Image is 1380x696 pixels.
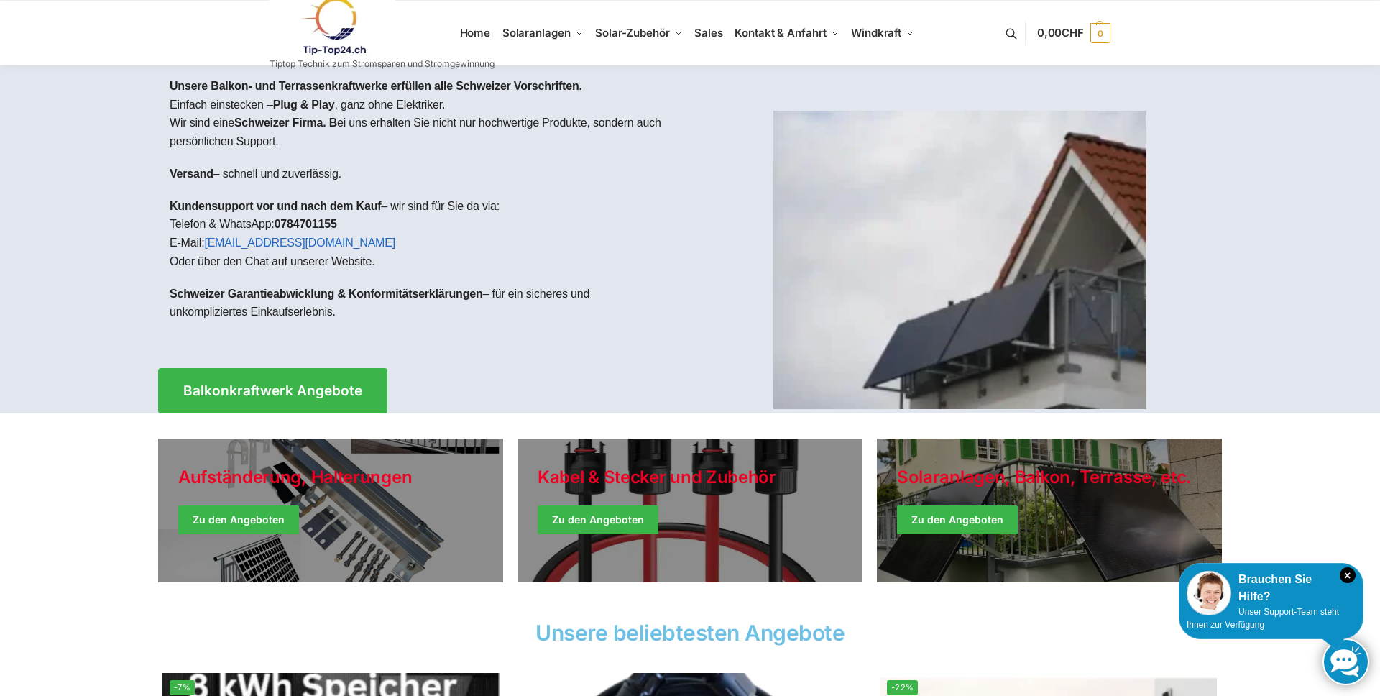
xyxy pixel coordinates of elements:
strong: Schweizer Garantieabwicklung & Konformitätserklärungen [170,288,483,300]
span: 0 [1090,23,1110,43]
a: 0,00CHF 0 [1037,12,1110,55]
a: [EMAIL_ADDRESS][DOMAIN_NAME] [204,237,395,249]
span: Sales [694,26,723,40]
a: Windkraft [845,1,921,65]
img: Customer service [1187,571,1231,615]
img: Home 1 [773,111,1146,409]
span: Kontakt & Anfahrt [735,26,826,40]
a: Solar-Zubehör [589,1,689,65]
a: Balkonkraftwerk Angebote [158,368,387,413]
a: Solaranlagen [496,1,589,65]
p: Tiptop Technik zum Stromsparen und Stromgewinnung [270,60,494,68]
p: Wir sind eine ei uns erhalten Sie nicht nur hochwertige Produkte, sondern auch persönlichen Support. [170,114,678,150]
a: Sales [689,1,729,65]
strong: Schweizer Firma. B [234,116,337,129]
div: Einfach einstecken – , ganz ohne Elektriker. [158,65,690,347]
span: Unser Support-Team steht Ihnen zur Verfügung [1187,607,1339,630]
strong: Versand [170,168,213,180]
span: Balkonkraftwerk Angebote [183,384,362,398]
span: Solar-Zubehör [595,26,670,40]
a: Holiday Style [517,439,862,582]
a: Holiday Style [158,439,503,582]
strong: Kundensupport vor und nach dem Kauf [170,200,381,212]
a: Kontakt & Anfahrt [729,1,845,65]
span: Windkraft [851,26,901,40]
strong: 0784701155 [275,218,337,230]
strong: Unsere Balkon- und Terrassenkraftwerke erfüllen alle Schweizer Vorschriften. [170,80,582,92]
div: Brauchen Sie Hilfe? [1187,571,1356,605]
p: – schnell und zuverlässig. [170,165,678,183]
p: – wir sind für Sie da via: Telefon & WhatsApp: E-Mail: Oder über den Chat auf unserer Website. [170,197,678,270]
span: 0,00 [1037,26,1084,40]
span: CHF [1062,26,1084,40]
strong: Plug & Play [273,99,335,111]
p: – für ein sicheres und unkompliziertes Einkaufserlebnis. [170,285,678,321]
span: Solaranlagen [502,26,571,40]
i: Schließen [1340,567,1356,583]
a: Winter Jackets [877,439,1222,582]
h2: Unsere beliebtesten Angebote [158,622,1222,644]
